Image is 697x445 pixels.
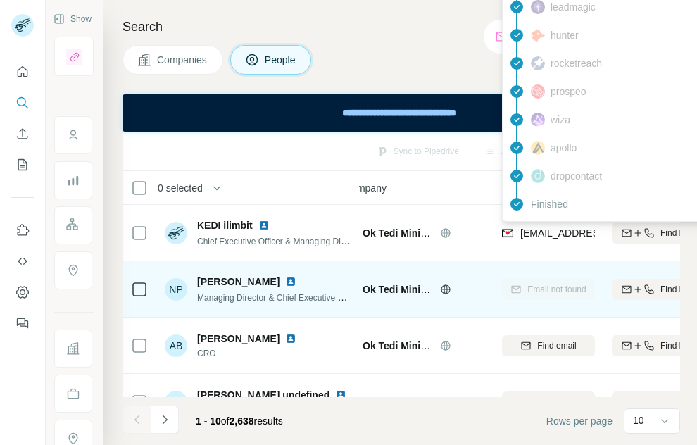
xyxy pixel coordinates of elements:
span: [PERSON_NAME] [197,275,280,289]
div: NP [165,278,187,301]
iframe: Banner [123,94,680,132]
button: Show [44,8,101,30]
h4: Search [123,17,680,37]
span: Find both [660,283,696,296]
span: Chief Executive Officer & Managing Director [197,235,363,246]
img: provider rocketreach logo [531,56,545,70]
span: Ok Tedi Mining Limited [363,340,470,351]
span: Rows per page [546,414,613,428]
img: LinkedIn logo [335,389,346,401]
span: Find email [537,339,576,352]
p: 10 [633,413,644,427]
span: Finished [531,197,568,211]
span: of [221,415,230,427]
span: Ok Tedi Mining Limited [363,284,470,295]
button: Find email [502,391,595,413]
span: 2,638 [230,415,254,427]
img: LinkedIn logo [258,220,270,231]
span: prospeo [551,84,586,99]
span: [PERSON_NAME] [197,332,280,346]
div: AB [165,334,187,357]
button: Navigate to next page [151,406,179,434]
div: AU [165,391,187,413]
span: Find email [537,396,576,408]
span: Find both [660,227,696,239]
img: LinkedIn logo [285,333,296,344]
img: Avatar [165,222,187,244]
button: Dashboard [11,280,34,305]
button: Find email [502,335,595,356]
span: wiza [551,113,570,127]
span: CRO [197,347,302,360]
span: [EMAIL_ADDRESS][DOMAIN_NAME] [520,227,687,239]
span: Find both [660,339,696,352]
button: Enrich CSV [11,121,34,146]
img: provider wiza logo [531,113,545,127]
button: Search [11,90,34,115]
span: results [196,415,283,427]
span: Managing Director & Chief Executive Officer [197,292,363,303]
span: hunter [551,28,579,42]
img: provider findymail logo [502,226,513,240]
img: provider prospeo logo [531,84,545,99]
button: Quick start [11,59,34,84]
img: provider hunter logo [531,29,545,42]
span: Company [344,181,387,195]
img: provider dropcontact logo [531,169,545,183]
span: Companies [157,53,208,67]
button: Use Surfe on LinkedIn [11,218,34,243]
button: Feedback [11,311,34,336]
span: People [265,53,297,67]
span: 1 - 10 [196,415,221,427]
img: provider apollo logo [531,141,545,155]
span: 0 selected [158,181,203,195]
span: [PERSON_NAME] undefined [197,388,329,402]
button: My lists [11,152,34,177]
span: apollo [551,141,577,155]
span: Ok Tedi Mining Limited [363,227,470,239]
span: dropcontact [551,169,602,183]
span: Find both [660,396,696,408]
img: LinkedIn logo [285,276,296,287]
button: Use Surfe API [11,249,34,274]
span: KEDI ilimbit [197,218,253,232]
span: rocketreach [551,56,602,70]
span: Ok Tedi Mining Limited [363,396,470,408]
